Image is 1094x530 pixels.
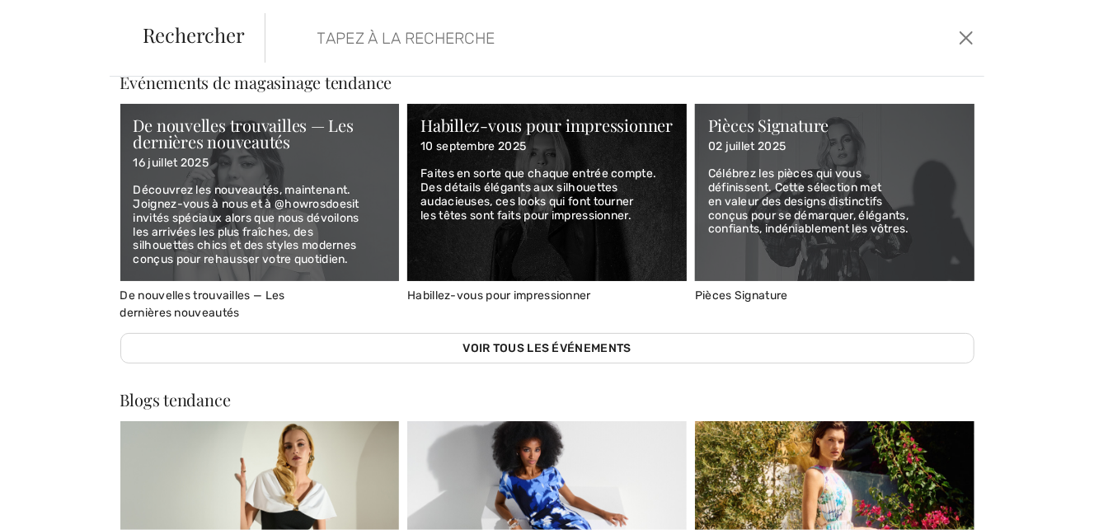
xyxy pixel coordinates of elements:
[120,392,974,408] div: Blogs tendance
[305,13,792,63] input: TAPEZ À LA RECHERCHE
[120,74,974,91] div: Événements de magasinage tendance
[407,288,591,303] span: Habillez-vous pour impressionner
[708,140,961,154] p: 02 juillet 2025
[143,25,245,45] span: Rechercher
[120,333,974,363] a: Voir tous les événements
[954,25,978,51] button: Fermer
[708,117,961,134] div: Pièces Signature
[120,104,400,320] a: De nouvelles trouvailles — Les dernières nouveautés De nouvelles trouvailles — Les dernières nouv...
[134,184,387,267] p: Découvrez les nouveautés, maintenant. Joignez-vous à nous et à @howrosdoesit invités spéciaux alo...
[708,167,961,237] p: Célébrez les pièces qui vous définissent. Cette sélection met en valeur des designs distinctifs c...
[120,288,285,320] span: De nouvelles trouvailles — Les dernières nouveautés
[37,12,70,26] span: Aide
[695,288,788,303] span: Pièces Signature
[134,117,387,150] div: De nouvelles trouvailles — Les dernières nouveautés
[420,117,674,134] div: Habillez-vous pour impressionner
[407,104,687,303] a: Habillez-vous pour impressionner Habillez-vous pour impressionner 10 septembre 2025 Faites en sor...
[695,104,974,303] a: Pièces Signature Pièces Signature 02 juillet 2025 Célébrez les pièces qui vous définissent. Cette...
[134,157,387,171] p: 16 juillet 2025
[420,140,674,154] p: 10 septembre 2025
[420,167,674,223] p: Faites en sorte que chaque entrée compte. Des détails élégants aux silhouettes audacieuses, ces l...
